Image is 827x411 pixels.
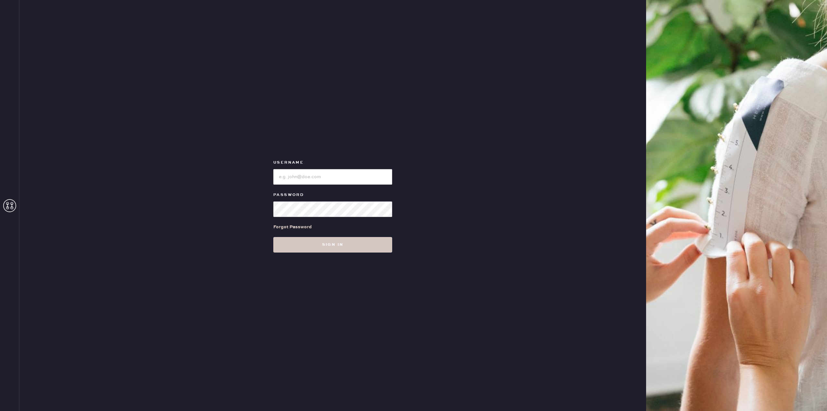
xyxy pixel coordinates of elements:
div: Forgot Password [273,223,312,231]
button: Sign in [273,237,392,253]
label: Password [273,191,392,199]
input: e.g. john@doe.com [273,169,392,185]
label: Username [273,159,392,167]
a: Forgot Password [273,217,312,237]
